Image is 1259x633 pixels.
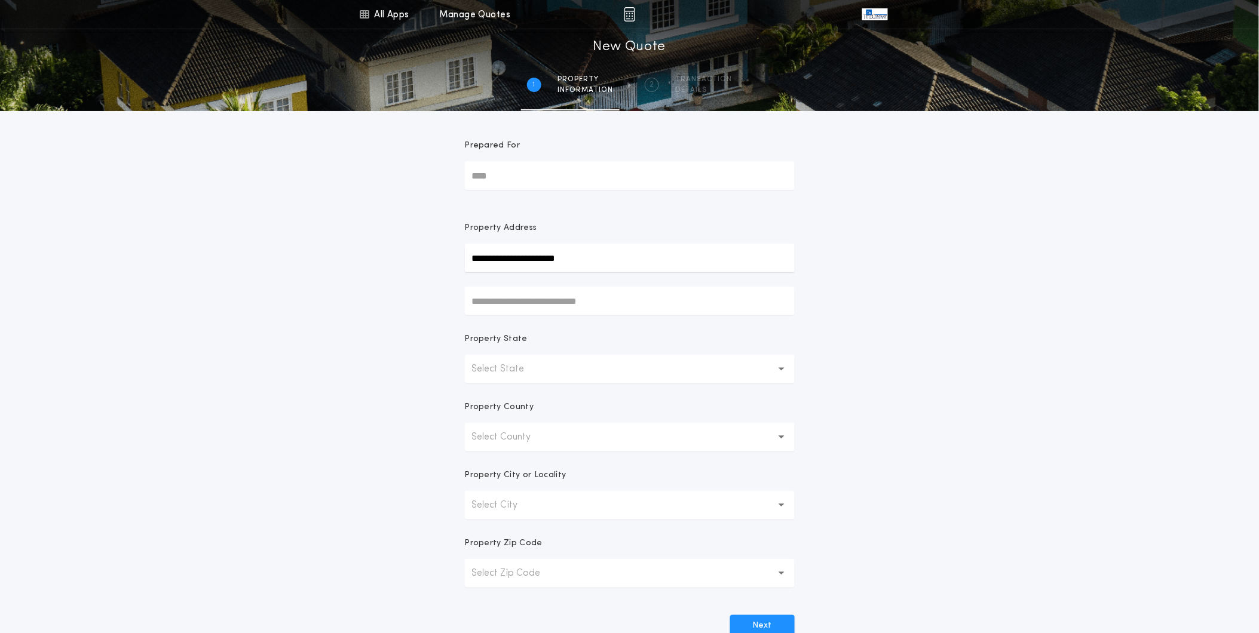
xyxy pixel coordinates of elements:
p: Select State [472,362,544,376]
span: Property [558,75,614,84]
p: Property State [465,333,528,345]
p: Property County [465,401,534,413]
p: Property Address [465,222,795,234]
button: Select City [465,491,795,520]
h2: 1 [533,80,535,90]
button: Select Zip Code [465,559,795,588]
img: vs-icon [862,8,887,20]
span: information [558,85,614,95]
p: Property Zip Code [465,537,543,549]
p: Property City or Locality [465,469,566,481]
input: Prepared For [465,161,795,190]
span: Transaction [676,75,733,84]
button: Select County [465,423,795,451]
span: details [676,85,733,95]
h2: 2 [650,80,654,90]
p: Select Zip Code [472,566,560,580]
button: Select State [465,355,795,383]
img: img [624,7,635,21]
p: Select County [472,430,550,444]
p: Prepared For [465,140,520,152]
h1: New Quote [593,38,666,57]
p: Select City [472,498,537,512]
